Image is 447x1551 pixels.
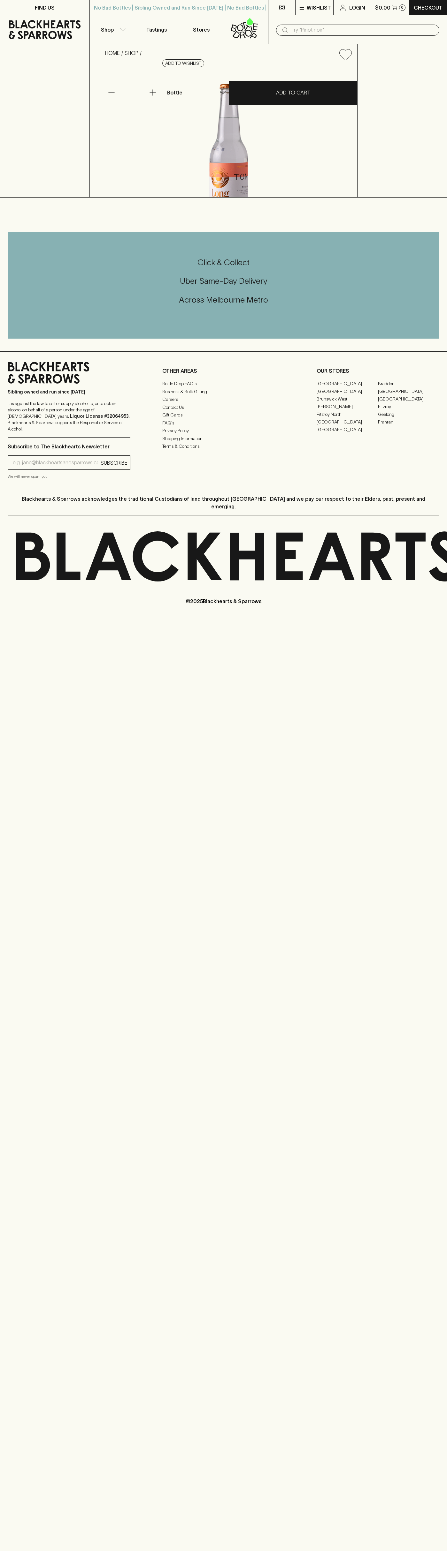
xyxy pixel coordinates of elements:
h5: Click & Collect [8,257,439,268]
a: FAQ's [162,419,285,427]
p: Wishlist [307,4,331,11]
p: 0 [401,6,404,9]
input: e.g. jane@blackheartsandsparrows.com.au [13,458,98,468]
p: Sibling owned and run since [DATE] [8,389,130,395]
a: Prahran [378,418,439,426]
a: [GEOGRAPHIC_DATA] [378,395,439,403]
a: [PERSON_NAME] [317,403,378,410]
div: Call to action block [8,232,439,339]
p: Tastings [146,26,167,34]
a: Bottle Drop FAQ's [162,380,285,388]
a: Braddon [378,380,439,387]
a: Business & Bulk Gifting [162,388,285,395]
p: OTHER AREAS [162,367,285,375]
a: Fitzroy [378,403,439,410]
a: Contact Us [162,403,285,411]
a: Stores [179,15,224,44]
p: Shop [101,26,114,34]
a: [GEOGRAPHIC_DATA] [317,418,378,426]
h5: Across Melbourne Metro [8,295,439,305]
p: $0.00 [375,4,390,11]
p: FIND US [35,4,55,11]
p: ADD TO CART [276,89,310,96]
img: 34137.png [100,65,357,197]
button: Add to wishlist [162,59,204,67]
p: SUBSCRIBE [101,459,127,467]
a: Gift Cards [162,411,285,419]
h5: Uber Same-Day Delivery [8,276,439,286]
p: OUR STORES [317,367,439,375]
a: Shipping Information [162,435,285,442]
button: Shop [90,15,135,44]
a: Geelong [378,410,439,418]
p: Bottle [167,89,182,96]
a: [GEOGRAPHIC_DATA] [317,387,378,395]
p: Blackhearts & Sparrows acknowledges the traditional Custodians of land throughout [GEOGRAPHIC_DAT... [12,495,435,510]
a: Fitzroy North [317,410,378,418]
p: Subscribe to The Blackhearts Newsletter [8,443,130,450]
a: Privacy Policy [162,427,285,435]
a: [GEOGRAPHIC_DATA] [317,426,378,433]
p: Checkout [414,4,443,11]
a: HOME [105,50,120,56]
button: SUBSCRIBE [98,456,130,469]
strong: Liquor License #32064953 [70,414,129,419]
input: Try "Pinot noir" [291,25,434,35]
button: Add to wishlist [337,47,354,63]
a: [GEOGRAPHIC_DATA] [317,380,378,387]
div: Bottle [165,86,229,99]
a: [GEOGRAPHIC_DATA] [378,387,439,395]
a: Tastings [134,15,179,44]
a: SHOP [125,50,138,56]
p: We will never spam you [8,473,130,480]
p: Login [349,4,365,11]
p: It is against the law to sell or supply alcohol to, or to obtain alcohol on behalf of a person un... [8,400,130,432]
p: Stores [193,26,210,34]
button: ADD TO CART [229,81,357,105]
a: Terms & Conditions [162,443,285,450]
a: Brunswick West [317,395,378,403]
a: Careers [162,396,285,403]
